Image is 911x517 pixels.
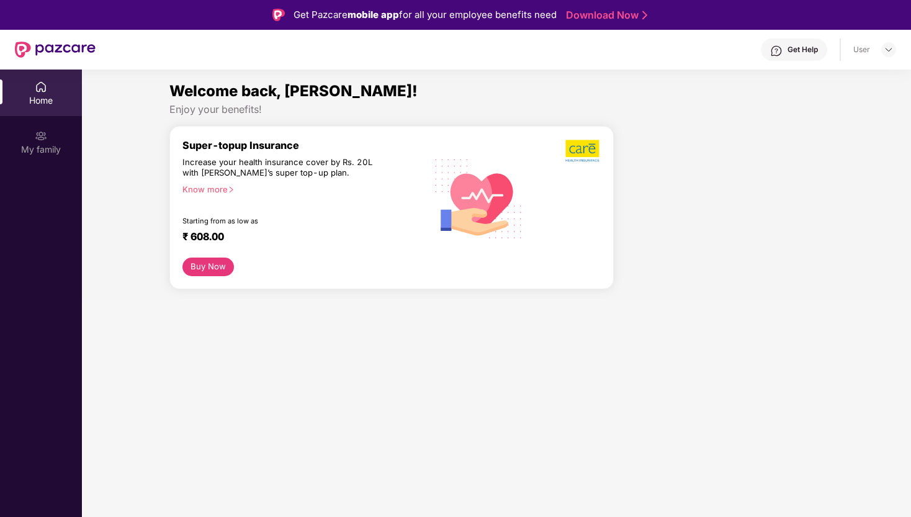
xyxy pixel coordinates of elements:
div: Get Help [788,45,818,55]
div: Get Pazcare for all your employee benefits need [294,7,557,22]
img: svg+xml;base64,PHN2ZyBpZD0iSGVscC0zMngzMiIgeG1sbnM9Imh0dHA6Ly93d3cudzMub3JnLzIwMDAvc3ZnIiB3aWR0aD... [770,45,783,57]
img: New Pazcare Logo [15,42,96,58]
div: Increase your health insurance cover by Rs. 20L with [PERSON_NAME]’s super top-up plan. [182,157,373,179]
img: b5dec4f62d2307b9de63beb79f102df3.png [565,139,601,163]
strong: mobile app [348,9,399,20]
img: svg+xml;base64,PHN2ZyB3aWR0aD0iMjAiIGhlaWdodD0iMjAiIHZpZXdCb3g9IjAgMCAyMCAyMCIgZmlsbD0ibm9uZSIgeG... [35,130,47,142]
div: Starting from as low as [182,217,374,225]
img: Stroke [642,9,647,22]
img: Logo [272,9,285,21]
img: svg+xml;base64,PHN2ZyBpZD0iSG9tZSIgeG1sbnM9Imh0dHA6Ly93d3cudzMub3JnLzIwMDAvc3ZnIiB3aWR0aD0iMjAiIG... [35,81,47,93]
img: svg+xml;base64,PHN2ZyBpZD0iRHJvcGRvd24tMzJ4MzIiIHhtbG5zPSJodHRwOi8vd3d3LnczLm9yZy8yMDAwL3N2ZyIgd2... [884,45,894,55]
div: Enjoy your benefits! [169,103,823,116]
button: Buy Now [182,258,234,276]
div: Know more [182,184,419,193]
img: svg+xml;base64,PHN2ZyB4bWxucz0iaHR0cDovL3d3dy53My5vcmcvMjAwMC9zdmciIHhtbG5zOnhsaW5rPSJodHRwOi8vd3... [426,145,531,251]
span: Welcome back, [PERSON_NAME]! [169,82,418,100]
div: ₹ 608.00 [182,230,414,245]
span: right [228,186,235,193]
div: User [853,45,870,55]
a: Download Now [566,9,644,22]
div: Super-topup Insurance [182,139,426,151]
